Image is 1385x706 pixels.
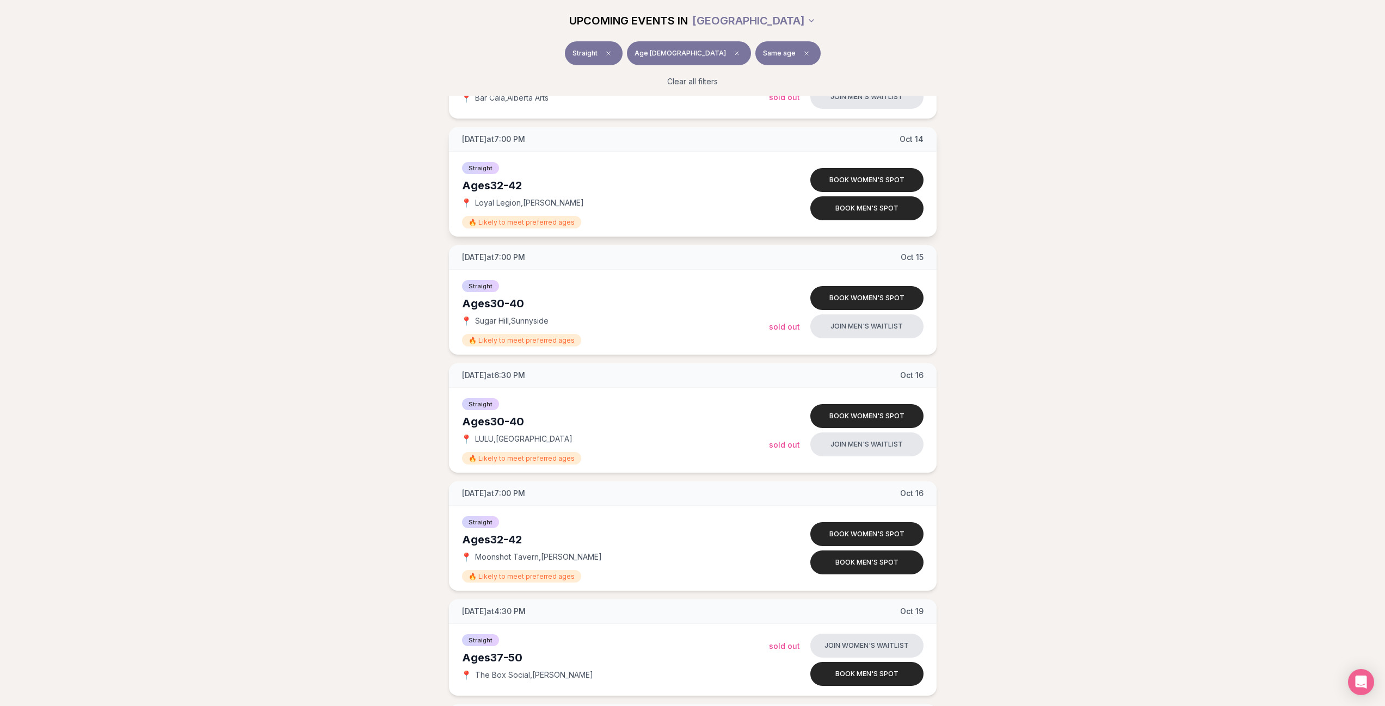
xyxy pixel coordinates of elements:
[462,488,525,499] span: [DATE] at 7:00 PM
[475,670,593,680] span: The Box Social , [PERSON_NAME]
[475,197,584,208] span: Loyal Legion , [PERSON_NAME]
[569,13,688,28] span: UPCOMING EVENTS IN
[900,134,924,145] span: Oct 14
[627,41,751,65] button: Age [DEMOGRAPHIC_DATA]Clear age
[810,634,924,658] button: Join women's waitlist
[565,41,623,65] button: StraightClear event type filter
[810,662,924,686] button: Book men's spot
[602,47,615,60] span: Clear event type filter
[462,634,499,646] span: Straight
[573,49,598,58] span: Straight
[800,47,813,60] span: Clear preference
[810,286,924,310] button: Book women's spot
[810,168,924,192] button: Book women's spot
[462,532,769,547] div: Ages 32-42
[462,435,471,443] span: 📍
[475,552,602,562] span: Moonshot Tavern , [PERSON_NAME]
[900,370,924,381] span: Oct 16
[810,85,924,109] button: Join men's waitlist
[661,70,724,94] button: Clear all filters
[900,606,924,617] span: Oct 19
[901,252,924,263] span: Oct 15
[769,322,800,331] span: Sold Out
[462,606,526,617] span: [DATE] at 4:30 PM
[462,252,525,263] span: [DATE] at 7:00 PM
[810,314,924,338] button: Join men's waitlist
[475,92,549,103] span: Bar Cala , Alberta Arts
[462,414,769,429] div: Ages 30-40
[763,49,796,58] span: Same age
[462,553,471,561] span: 📍
[462,370,525,381] span: [DATE] at 6:30 PM
[462,671,471,679] span: 📍
[692,9,816,33] button: [GEOGRAPHIC_DATA]
[462,452,581,465] span: 🔥 Likely to meet preferred ages
[462,216,581,228] span: 🔥 Likely to meet preferred ages
[462,570,581,583] span: 🔥 Likely to meet preferred ages
[462,94,471,102] span: 📍
[810,522,924,546] button: Book women's spot
[475,315,549,326] span: Sugar Hill , Sunnyside
[769,92,800,102] span: Sold Out
[810,196,924,220] button: Book men's spot
[462,199,471,207] span: 📍
[769,641,800,651] span: Sold Out
[1348,669,1374,695] div: Open Intercom Messenger
[810,550,924,574] button: Book men's spot
[462,134,525,145] span: [DATE] at 7:00 PM
[462,398,499,410] span: Straight
[462,317,471,325] span: 📍
[462,650,769,665] div: Ages 37-50
[635,49,726,58] span: Age [DEMOGRAPHIC_DATA]
[769,440,800,449] span: Sold Out
[462,334,581,346] span: 🔥 Likely to meet preferred ages
[810,432,924,456] button: Join men's waitlist
[462,516,499,528] span: Straight
[900,488,924,499] span: Oct 16
[462,296,769,311] div: Ages 30-40
[810,404,924,428] button: Book women's spot
[462,162,499,174] span: Straight
[462,178,769,193] div: Ages 32-42
[462,280,499,292] span: Straight
[730,47,743,60] span: Clear age
[755,41,821,65] button: Same ageClear preference
[475,433,573,444] span: LULU , [GEOGRAPHIC_DATA]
